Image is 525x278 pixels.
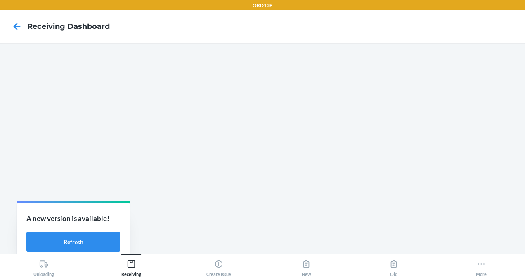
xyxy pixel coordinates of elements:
[27,21,110,32] h4: Receiving dashboard
[476,256,487,277] div: More
[7,49,518,247] iframe: Receiving dashboard
[253,2,273,9] p: ORD13P
[87,254,175,277] button: Receiving
[389,256,398,277] div: Old
[302,256,311,277] div: New
[175,254,262,277] button: Create Issue
[437,254,525,277] button: More
[350,254,437,277] button: Old
[262,254,350,277] button: New
[26,213,120,224] p: A new version is available!
[206,256,231,277] div: Create Issue
[121,256,141,277] div: Receiving
[33,256,54,277] div: Unloading
[26,232,120,252] button: Refresh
